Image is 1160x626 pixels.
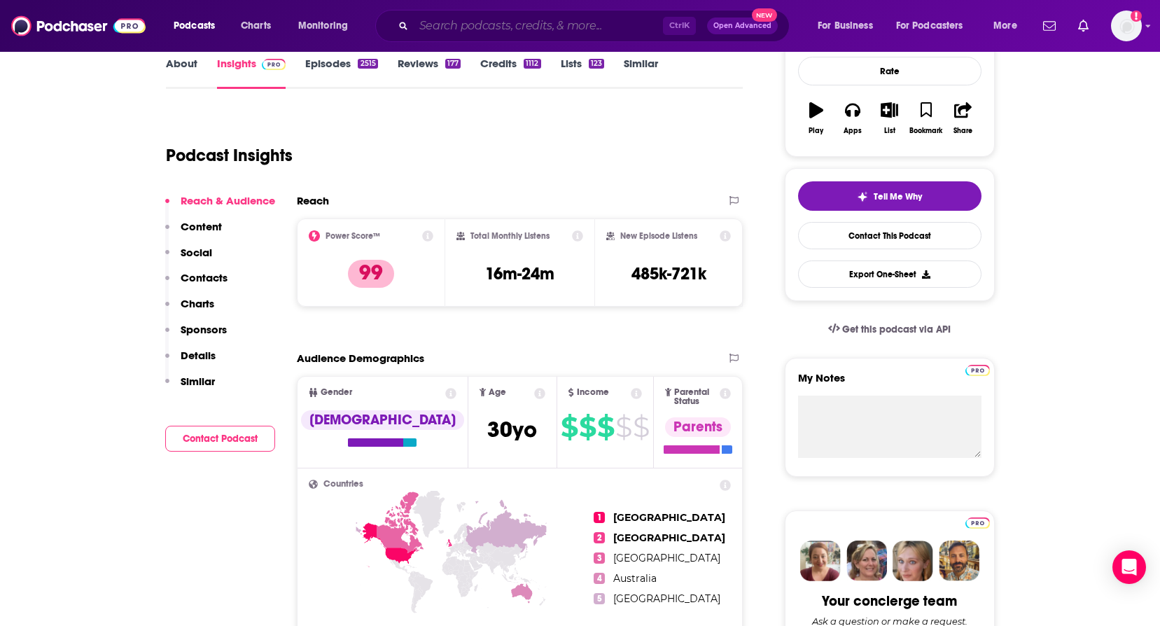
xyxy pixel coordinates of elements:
button: Show profile menu [1111,11,1142,41]
img: Jon Profile [939,541,979,581]
img: Podchaser Pro [965,365,990,376]
span: Australia [613,572,657,585]
div: 123 [589,59,604,69]
button: Charts [165,297,214,323]
img: Barbara Profile [846,541,887,581]
button: Play [798,93,834,144]
button: Export One-Sheet [798,260,981,288]
a: Contact This Podcast [798,222,981,249]
a: Pro website [965,363,990,376]
button: open menu [808,15,890,37]
span: 5 [594,593,605,604]
h1: Podcast Insights [166,145,293,166]
div: Parents [665,417,731,437]
a: Lists123 [561,57,604,89]
div: 2515 [358,59,377,69]
button: Bookmark [908,93,944,144]
div: Play [809,127,823,135]
h2: Power Score™ [326,231,380,241]
p: Sponsors [181,323,227,336]
button: Social [165,246,212,272]
div: Search podcasts, credits, & more... [389,10,803,42]
span: Open Advanced [713,22,771,29]
button: Content [165,220,222,246]
img: Podchaser Pro [965,517,990,529]
img: tell me why sparkle [857,191,868,202]
span: $ [597,416,614,438]
span: Podcasts [174,16,215,36]
span: 2 [594,532,605,543]
p: Social [181,246,212,259]
span: [GEOGRAPHIC_DATA] [613,531,725,544]
button: Apps [834,93,871,144]
button: open menu [887,15,984,37]
span: $ [561,416,578,438]
span: [GEOGRAPHIC_DATA] [613,552,720,564]
button: open menu [984,15,1035,37]
a: InsightsPodchaser Pro [217,57,286,89]
div: Open Intercom Messenger [1112,550,1146,584]
span: Monitoring [298,16,348,36]
p: Reach & Audience [181,194,275,207]
span: For Business [818,16,873,36]
span: $ [615,416,631,438]
a: Show notifications dropdown [1072,14,1094,38]
button: Similar [165,375,215,401]
div: 1112 [524,59,540,69]
span: Get this podcast via API [842,324,951,335]
span: Parental Status [674,388,718,406]
button: Reach & Audience [165,194,275,220]
img: User Profile [1111,11,1142,41]
span: $ [633,416,649,438]
p: Contacts [181,271,228,284]
h3: 485k-721k [631,263,706,284]
button: Contact Podcast [165,426,275,452]
button: tell me why sparkleTell Me Why [798,181,981,211]
h2: New Episode Listens [620,231,697,241]
button: open menu [164,15,233,37]
span: For Podcasters [896,16,963,36]
span: New [752,8,777,22]
p: Content [181,220,222,233]
a: Pro website [965,515,990,529]
span: Age [489,388,506,397]
span: 3 [594,552,605,564]
img: Jules Profile [893,541,933,581]
span: [GEOGRAPHIC_DATA] [613,592,720,605]
p: Similar [181,375,215,388]
span: Gender [321,388,352,397]
span: [GEOGRAPHIC_DATA] [613,511,725,524]
div: [DEMOGRAPHIC_DATA] [301,410,464,430]
div: Rate [798,57,981,85]
span: Logged in as molly.burgoyne [1111,11,1142,41]
h2: Total Monthly Listens [470,231,550,241]
a: Similar [624,57,658,89]
span: $ [579,416,596,438]
button: Open AdvancedNew [707,18,778,34]
a: Podchaser - Follow, Share and Rate Podcasts [11,13,146,39]
a: Show notifications dropdown [1037,14,1061,38]
a: Episodes2515 [305,57,377,89]
button: open menu [288,15,366,37]
span: Charts [241,16,271,36]
div: 177 [445,59,461,69]
button: Contacts [165,271,228,297]
h2: Audience Demographics [297,352,424,365]
p: 99 [348,260,394,288]
button: Sponsors [165,323,227,349]
a: Get this podcast via API [817,312,963,347]
button: Share [944,93,981,144]
button: List [871,93,907,144]
button: Details [165,349,216,375]
h3: 16m-24m [485,263,554,284]
span: Tell Me Why [874,191,922,202]
img: Sydney Profile [800,541,841,581]
h2: Reach [297,194,329,207]
img: Podchaser Pro [262,59,286,70]
span: Countries [323,480,363,489]
div: Share [953,127,972,135]
a: Reviews177 [398,57,461,89]
p: Details [181,349,216,362]
span: Ctrl K [663,17,696,35]
div: Bookmark [909,127,942,135]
